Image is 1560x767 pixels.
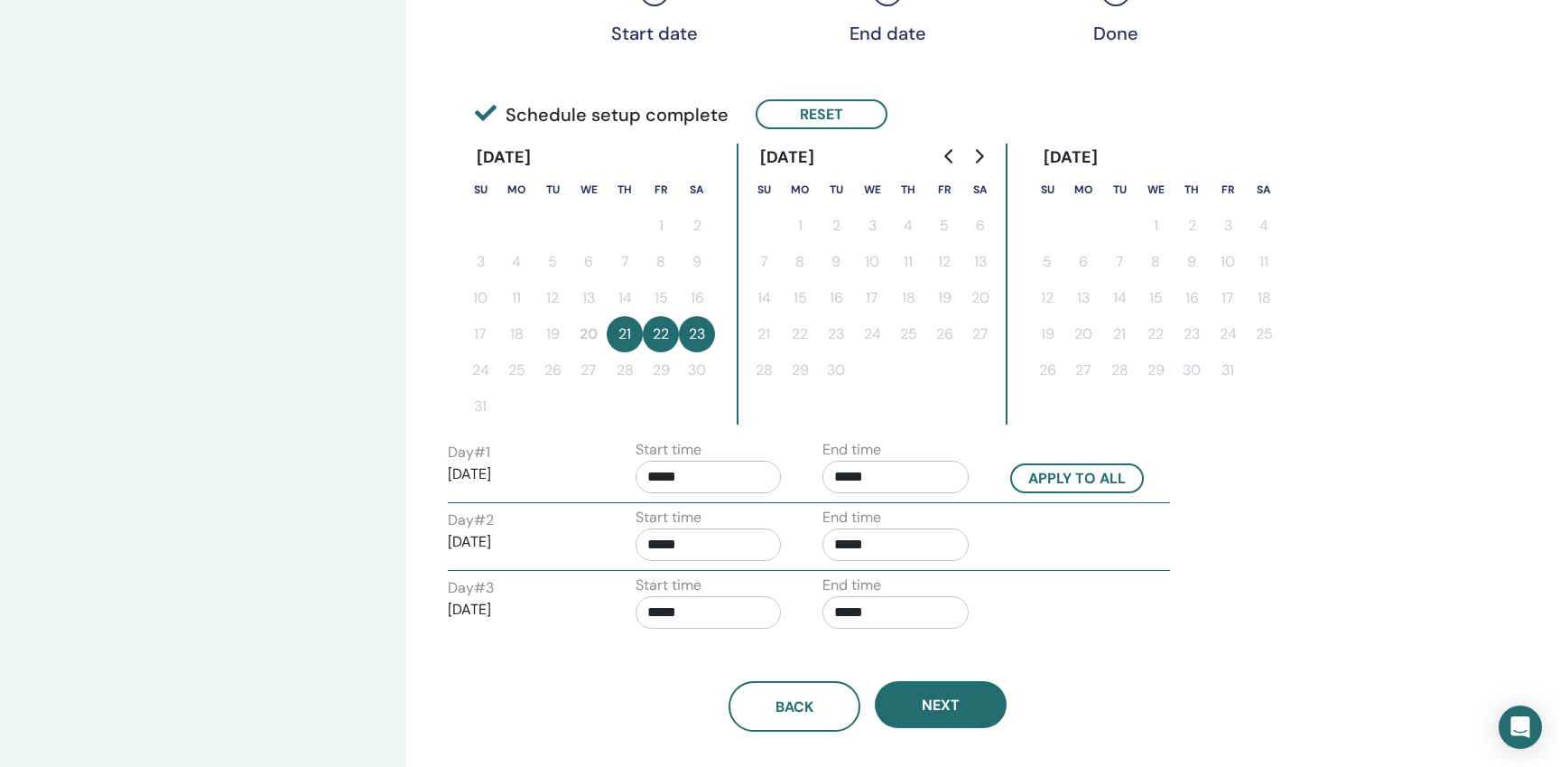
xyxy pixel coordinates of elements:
[462,352,498,388] button: 24
[448,531,594,553] p: [DATE]
[462,244,498,280] button: 3
[1174,208,1210,244] button: 2
[643,208,679,244] button: 1
[448,577,494,599] label: Day # 3
[822,575,881,596] label: End time
[643,172,679,208] th: Friday
[1210,172,1246,208] th: Friday
[679,352,715,388] button: 30
[926,172,962,208] th: Friday
[775,697,813,716] span: Back
[782,280,818,316] button: 15
[607,172,643,208] th: Thursday
[643,244,679,280] button: 8
[822,439,881,461] label: End time
[679,208,715,244] button: 2
[729,681,860,732] button: Back
[782,172,818,208] th: Monday
[1029,244,1065,280] button: 5
[1210,316,1246,352] button: 24
[571,280,607,316] button: 13
[1246,172,1282,208] th: Saturday
[926,244,962,280] button: 12
[1246,316,1282,352] button: 25
[962,172,998,208] th: Saturday
[962,280,998,316] button: 20
[643,316,679,352] button: 22
[1071,23,1161,44] div: Done
[1246,280,1282,316] button: 18
[890,316,926,352] button: 25
[746,172,782,208] th: Sunday
[1065,316,1101,352] button: 20
[448,442,490,463] label: Day # 1
[818,208,854,244] button: 2
[1174,172,1210,208] th: Thursday
[854,172,890,208] th: Wednesday
[746,316,782,352] button: 21
[448,463,594,485] p: [DATE]
[636,439,701,461] label: Start time
[1065,172,1101,208] th: Monday
[1246,244,1282,280] button: 11
[1137,352,1174,388] button: 29
[1137,316,1174,352] button: 22
[498,172,534,208] th: Monday
[962,316,998,352] button: 27
[890,280,926,316] button: 18
[926,208,962,244] button: 5
[462,316,498,352] button: 17
[1246,208,1282,244] button: 4
[782,316,818,352] button: 22
[818,352,854,388] button: 30
[498,280,534,316] button: 11
[571,172,607,208] th: Wednesday
[1210,280,1246,316] button: 17
[448,510,494,531] label: Day # 2
[935,138,964,174] button: Go to previous month
[926,316,962,352] button: 26
[1029,144,1113,172] div: [DATE]
[818,244,854,280] button: 9
[842,23,933,44] div: End date
[534,244,571,280] button: 5
[746,280,782,316] button: 14
[462,280,498,316] button: 10
[1174,280,1210,316] button: 16
[782,352,818,388] button: 29
[448,599,594,621] p: [DATE]
[607,352,643,388] button: 28
[890,208,926,244] button: 4
[462,172,498,208] th: Sunday
[818,280,854,316] button: 16
[1137,208,1174,244] button: 1
[875,681,1007,728] button: Next
[1065,244,1101,280] button: 6
[1174,244,1210,280] button: 9
[679,280,715,316] button: 16
[1210,352,1246,388] button: 31
[746,144,830,172] div: [DATE]
[922,696,960,715] span: Next
[1174,316,1210,352] button: 23
[1210,208,1246,244] button: 3
[854,280,890,316] button: 17
[679,172,715,208] th: Saturday
[498,352,534,388] button: 25
[1210,244,1246,280] button: 10
[609,23,700,44] div: Start date
[534,280,571,316] button: 12
[782,244,818,280] button: 8
[1101,352,1137,388] button: 28
[1499,706,1542,749] div: Open Intercom Messenger
[1137,172,1174,208] th: Wednesday
[926,280,962,316] button: 19
[1010,463,1144,493] button: Apply to all
[462,388,498,425] button: 31
[679,244,715,280] button: 9
[1065,352,1101,388] button: 27
[1101,172,1137,208] th: Tuesday
[1029,352,1065,388] button: 26
[854,316,890,352] button: 24
[854,208,890,244] button: 3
